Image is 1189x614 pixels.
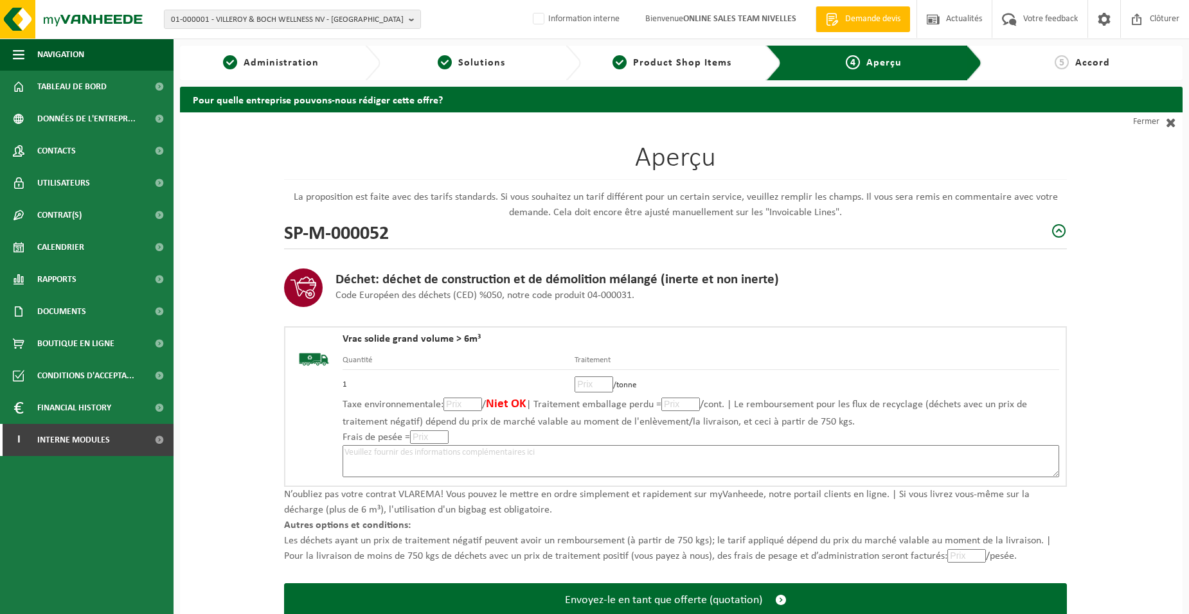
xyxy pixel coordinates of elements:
[343,396,1059,430] p: Taxe environnementale: / | Traitement emballage perdu = /cont. | Le remboursement pour les flux d...
[223,55,237,69] span: 1
[343,370,575,396] td: 1
[335,272,779,288] h3: Déchet: déchet de construction et de démolition mélangé (inerte et non inerte)
[846,55,860,69] span: 4
[284,518,1067,533] p: Autres options et conditions:
[284,533,1067,564] p: Les déchets ayant un prix de traitement négatif peuvent avoir un remboursement (à partir de 750 k...
[587,55,756,71] a: 3Product Shop Items
[171,10,404,30] span: 01-000001 - VILLEROY & BOCH WELLNESS NV - [GEOGRAPHIC_DATA]
[1075,58,1110,68] span: Accord
[1055,55,1069,69] span: 5
[410,430,449,444] input: Prix
[575,376,613,392] input: Prix
[565,593,762,607] span: Envoyez-le en tant que offerte (quotation)
[842,13,904,26] span: Demande devis
[13,424,24,456] span: I
[284,189,1067,220] p: La proposition est faite avec des tarifs standards. Si vous souhaitez un tarif différent pour un ...
[37,39,84,71] span: Navigation
[37,71,107,103] span: Tableau de bord
[37,103,136,135] span: Données de l'entrepr...
[284,145,1067,180] h1: Aperçu
[186,55,355,71] a: 1Administration
[335,288,779,303] p: Code Européen des déchets (CED) %050, notre code produit 04-000031.
[37,392,111,424] span: Financial History
[37,167,90,199] span: Utilisateurs
[866,58,902,68] span: Aperçu
[816,6,910,32] a: Demande devis
[633,58,731,68] span: Product Shop Items
[683,14,796,24] strong: ONLINE SALES TEAM NIVELLES
[486,398,526,410] span: Niet OK
[37,263,76,295] span: Rapports
[458,58,505,68] span: Solutions
[575,370,1059,396] td: /tonne
[244,58,319,68] span: Administration
[343,334,1059,344] h4: Vrac solide grand volume > 6m³
[1067,112,1183,132] a: Fermer
[37,199,82,231] span: Contrat(s)
[387,55,555,71] a: 2Solutions
[37,231,84,263] span: Calendrier
[612,55,627,69] span: 3
[37,295,86,328] span: Documents
[292,334,336,385] img: BL-SO-LV.png
[438,55,452,69] span: 2
[37,328,114,360] span: Boutique en ligne
[791,55,956,71] a: 4Aperçu
[164,10,421,29] button: 01-000001 - VILLEROY & BOCH WELLNESS NV - [GEOGRAPHIC_DATA]
[343,354,575,370] th: Quantité
[988,55,1176,71] a: 5Accord
[37,135,76,167] span: Contacts
[661,398,700,411] input: Prix
[343,430,1059,445] p: Frais de pesée =
[575,354,1059,370] th: Traitement
[284,220,389,242] h2: SP-M-000052
[530,10,620,29] label: Information interne
[37,360,134,392] span: Conditions d'accepta...
[37,424,110,456] span: Interne modules
[443,398,482,411] input: Prix
[284,487,1067,518] p: N’oubliez pas votre contrat VLAREMA! Vous pouvez le mettre en ordre simplement et rapidement sur ...
[947,549,986,563] input: Prix
[180,87,1183,112] h2: Pour quelle entreprise pouvons-nous rédiger cette offre?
